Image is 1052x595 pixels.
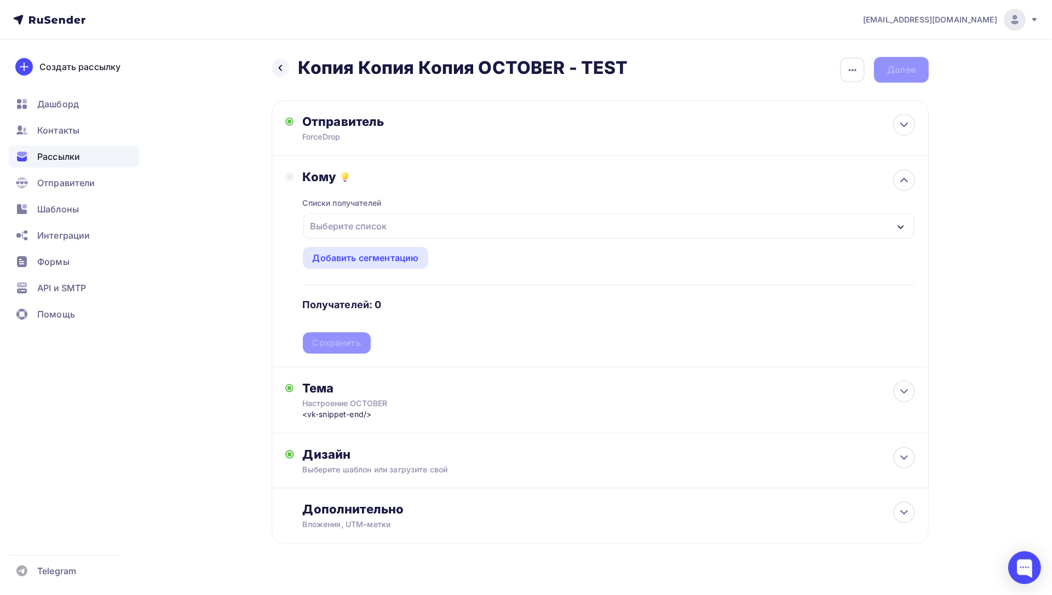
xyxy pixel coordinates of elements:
div: Добавить сегментацию [313,251,419,264]
span: Интеграции [37,229,90,242]
span: Дашборд [37,97,79,111]
span: Telegram [37,564,76,577]
div: Списки получателей [303,198,382,209]
div: Создать рассылку [39,60,120,73]
div: Дополнительно [303,501,915,517]
div: Выберите список [306,216,392,236]
a: Отправители [9,172,139,194]
h2: Копия Копия Копия OCTOBER - TEST [298,57,628,79]
a: Контакты [9,119,139,141]
span: Контакты [37,124,79,137]
button: Выберите список [303,213,915,239]
a: Дашборд [9,93,139,115]
div: <vk-snippet-end/> [302,409,519,420]
div: Отправитель [302,114,539,129]
a: Формы [9,251,139,273]
div: Кому [303,169,915,184]
a: Шаблоны [9,198,139,220]
div: Дизайн [303,447,915,462]
span: [EMAIL_ADDRESS][DOMAIN_NAME] [863,14,997,25]
span: Рассылки [37,150,80,163]
span: Формы [37,255,70,268]
span: Отправители [37,176,95,189]
div: Вложения, UTM–метки [303,519,854,530]
span: Шаблоны [37,203,79,216]
div: Настроение OCTOBER [302,398,497,409]
a: Рассылки [9,146,139,167]
div: ForceDrop [302,131,516,142]
h4: Получателей: 0 [303,298,382,311]
span: API и SMTP [37,281,86,294]
a: [EMAIL_ADDRESS][DOMAIN_NAME] [863,9,1039,31]
div: Тема [302,380,519,396]
span: Помощь [37,308,75,321]
div: Выберите шаблон или загрузите свой [303,464,854,475]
